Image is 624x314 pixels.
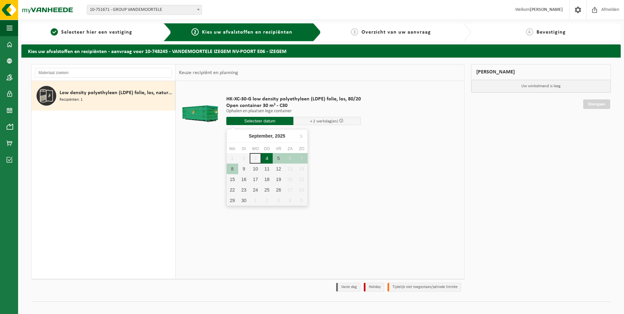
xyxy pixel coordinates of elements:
[310,119,338,123] span: + 2 werkdag(en)
[51,28,58,36] span: 1
[250,164,261,174] div: 10
[471,80,611,92] p: Uw winkelmand is leeg
[273,153,284,164] div: 5
[250,145,261,152] div: wo
[583,99,610,109] a: Doorgaan
[273,174,284,185] div: 19
[471,64,611,80] div: [PERSON_NAME]
[227,174,238,185] div: 15
[261,145,273,152] div: do
[296,145,307,152] div: zo
[362,30,431,35] span: Overzicht van uw aanvraag
[261,174,273,185] div: 18
[32,81,175,111] button: Low density polyethyleen (LDPE) folie, los, naturel/gekleurd (80/20) Recipiënten: 1
[191,28,199,36] span: 2
[364,283,384,292] li: Holiday
[87,5,202,14] span: 10-751671 - GROUP VANDEMOORTELE
[238,195,250,206] div: 30
[537,30,566,35] span: Bevestiging
[273,195,284,206] div: 3
[60,89,173,97] span: Low density polyethyleen (LDPE) folie, los, naturel/gekleurd (80/20)
[226,102,361,109] span: Open container 30 m³ - C30
[250,185,261,195] div: 24
[275,134,285,138] i: 2025
[261,185,273,195] div: 25
[351,28,358,36] span: 3
[246,131,288,141] div: September,
[261,195,273,206] div: 2
[273,164,284,174] div: 12
[226,109,361,114] p: Ophalen en plaatsen lege container
[226,117,294,125] input: Selecteer datum
[227,145,238,152] div: ma
[227,185,238,195] div: 22
[227,195,238,206] div: 29
[61,30,132,35] span: Selecteer hier een vestiging
[261,164,273,174] div: 11
[530,7,563,12] strong: [PERSON_NAME]
[238,185,250,195] div: 23
[60,97,83,103] span: Recipiënten: 1
[261,153,273,164] div: 4
[336,283,361,292] li: Vaste dag
[176,65,241,81] div: Keuze recipiënt en planning
[284,145,296,152] div: za
[227,164,238,174] div: 8
[25,28,158,36] a: 1Selecteer hier een vestiging
[250,174,261,185] div: 17
[21,44,621,57] h2: Kies uw afvalstoffen en recipiënten - aanvraag voor 10-748245 - VANDEMOORTELE IZEGEM NV-POORT E06...
[387,283,461,292] li: Tijdelijk niet toegestaan/période limitée
[35,68,172,78] input: Materiaal zoeken
[238,145,250,152] div: di
[250,195,261,206] div: 1
[273,145,284,152] div: vr
[273,185,284,195] div: 26
[526,28,533,36] span: 4
[202,30,292,35] span: Kies uw afvalstoffen en recipiënten
[238,174,250,185] div: 16
[238,164,250,174] div: 9
[87,5,202,15] span: 10-751671 - GROUP VANDEMOORTELE
[226,96,361,102] span: HK-XC-30-G low density polyethyleen (LDPE) folie, los, 80/20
